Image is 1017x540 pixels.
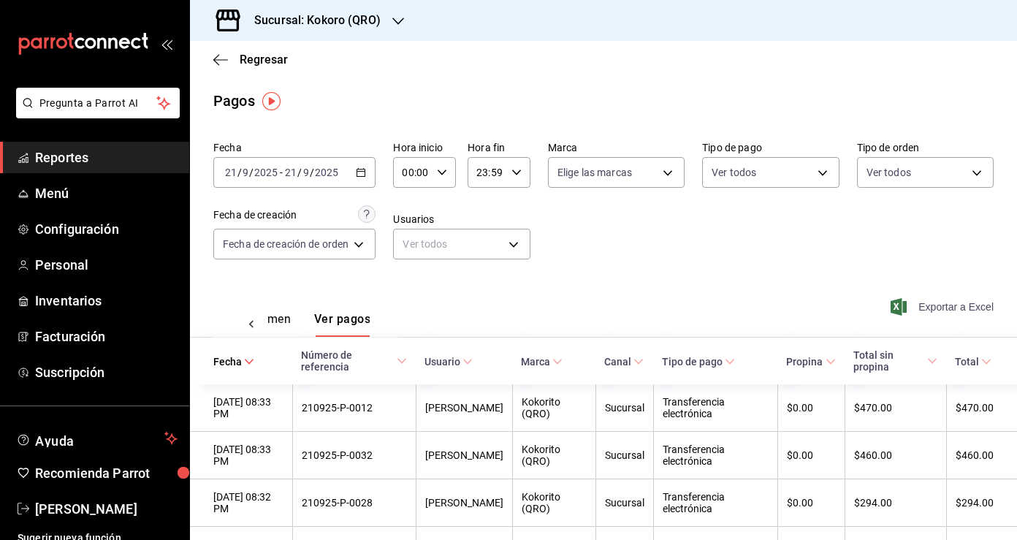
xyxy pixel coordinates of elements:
[425,449,503,461] div: [PERSON_NAME]
[663,491,769,514] div: Transferencia electrónica
[557,165,632,180] span: Elige las marcas
[548,142,685,153] label: Marca
[956,449,994,461] div: $460.00
[213,53,288,66] button: Regresar
[213,90,255,112] div: Pagos
[254,167,278,178] input: ----
[393,214,530,224] label: Usuarios
[468,142,530,153] label: Hora fin
[302,449,407,461] div: 210925-P-0032
[662,356,735,368] span: Tipo de pago
[35,499,178,519] span: [PERSON_NAME]
[605,402,644,414] div: Sucursal
[35,255,178,275] span: Personal
[213,396,283,419] div: [DATE] 08:33 PM
[242,167,249,178] input: --
[213,444,283,467] div: [DATE] 08:33 PM
[310,167,314,178] span: /
[787,497,835,509] div: $0.00
[213,491,283,514] div: [DATE] 08:32 PM
[522,444,587,467] div: Kokorito (QRO)
[425,402,503,414] div: [PERSON_NAME]
[787,402,835,414] div: $0.00
[854,497,937,509] div: $294.00
[249,167,254,178] span: /
[35,463,178,483] span: Recomienda Parrot
[786,356,835,368] span: Propina
[393,142,456,153] label: Hora inicio
[262,92,281,110] img: Tooltip marker
[314,312,370,337] button: Ver pagos
[663,396,769,419] div: Transferencia electrónica
[161,38,172,50] button: open_drawer_menu
[605,449,644,461] div: Sucursal
[522,491,587,514] div: Kokorito (QRO)
[301,349,407,373] span: Número de referencia
[522,396,587,419] div: Kokorito (QRO)
[894,298,994,316] button: Exportar a Excel
[956,497,994,509] div: $294.00
[605,497,644,509] div: Sucursal
[213,142,376,153] label: Fecha
[424,356,473,368] span: Usuario
[35,148,178,167] span: Reportes
[314,167,339,178] input: ----
[956,402,994,414] div: $470.00
[302,497,407,509] div: 210925-P-0028
[224,167,237,178] input: --
[35,291,178,311] span: Inventarios
[16,88,180,118] button: Pregunta a Parrot AI
[280,167,283,178] span: -
[857,142,994,153] label: Tipo de orden
[393,229,530,259] div: Ver todos
[213,208,297,223] div: Fecha de creación
[297,167,302,178] span: /
[866,165,911,180] span: Ver todos
[240,53,288,66] span: Regresar
[663,444,769,467] div: Transferencia electrónica
[955,356,991,368] span: Total
[237,167,242,178] span: /
[35,219,178,239] span: Configuración
[223,237,348,251] span: Fecha de creación de orden
[854,402,937,414] div: $470.00
[425,497,503,509] div: [PERSON_NAME]
[35,327,178,346] span: Facturación
[302,167,310,178] input: --
[712,165,756,180] span: Ver todos
[243,12,381,29] h3: Sucursal: Kokoro (QRO)
[35,430,159,447] span: Ayuda
[702,142,839,153] label: Tipo de pago
[521,356,563,368] span: Marca
[302,402,407,414] div: 210925-P-0012
[35,183,178,203] span: Menú
[10,106,180,121] a: Pregunta a Parrot AI
[284,167,297,178] input: --
[854,449,937,461] div: $460.00
[787,449,835,461] div: $0.00
[223,312,327,337] div: navigation tabs
[604,356,644,368] span: Canal
[35,362,178,382] span: Suscripción
[213,356,254,368] span: Fecha
[39,96,157,111] span: Pregunta a Parrot AI
[853,349,937,373] span: Total sin propina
